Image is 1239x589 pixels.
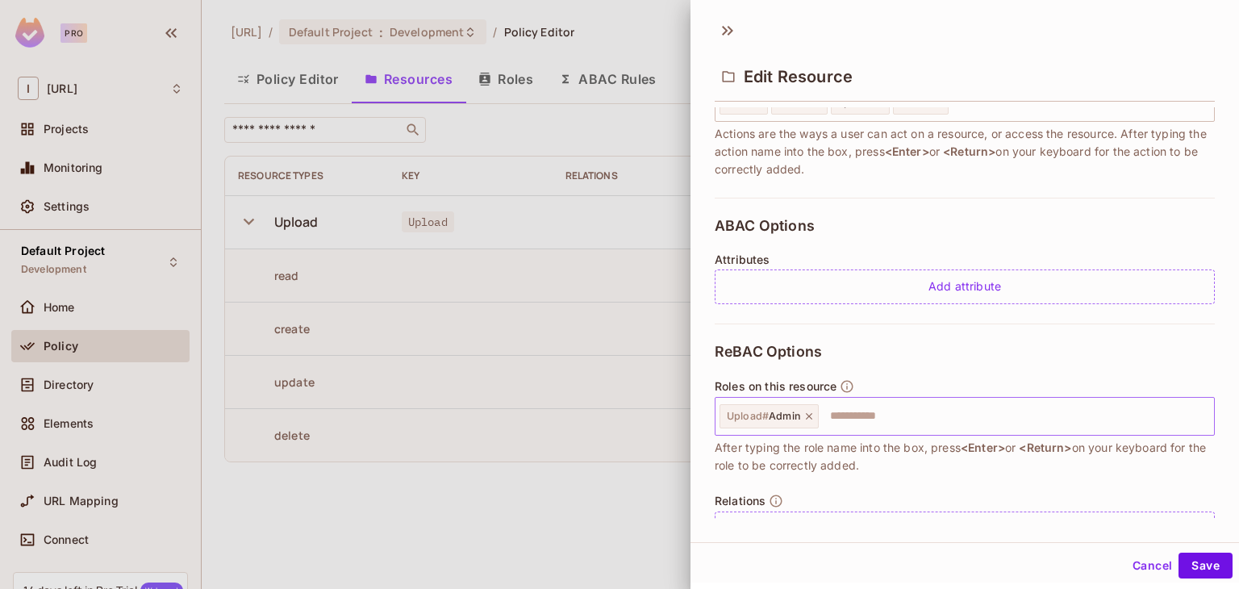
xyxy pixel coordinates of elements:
[1019,441,1071,454] span: <Return>
[715,344,822,360] span: ReBAC Options
[715,380,836,393] span: Roles on this resource
[961,441,1005,454] span: <Enter>
[715,218,815,234] span: ABAC Options
[715,439,1215,474] span: After typing the role name into the box, press or on your keyboard for the role to be correctly a...
[744,67,853,86] span: Edit Resource
[715,269,1215,304] div: Add attribute
[715,495,766,508] span: Relations
[1126,553,1179,579] button: Cancel
[1179,553,1233,579] button: Save
[885,144,929,158] span: <Enter>
[715,125,1215,178] span: Actions are the ways a user can act on a resource, or access the resource. After typing the actio...
[715,253,770,266] span: Attributes
[727,410,769,422] span: Upload #
[943,144,995,158] span: <Return>
[720,404,819,428] div: Upload#Admin
[715,512,1215,546] div: Add Relation
[727,410,800,423] span: Admin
